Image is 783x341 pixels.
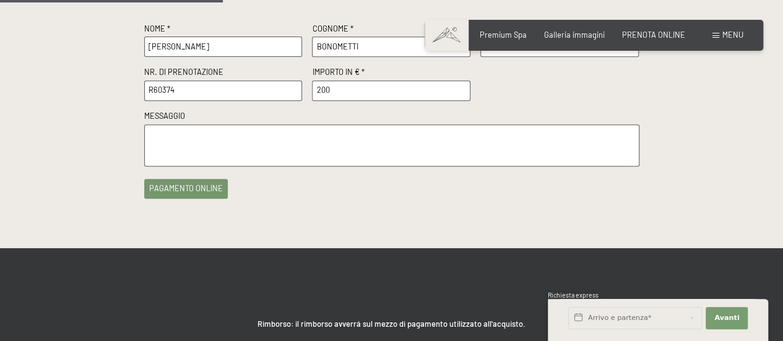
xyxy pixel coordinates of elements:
label: Cognome * [312,24,470,37]
label: Nr. di prenotazione [144,67,303,80]
label: Importo in € * [312,67,470,80]
button: Avanti [706,307,748,329]
a: PRENOTA ONLINE [622,30,685,40]
span: Menu [722,30,743,40]
a: Galleria immagini [544,30,605,40]
span: Avanti [714,313,739,323]
label: Messaggio [144,111,639,124]
span: Richiesta express [548,291,599,299]
a: Premium Spa [480,30,527,40]
strong: Rimborso: il rimborso avverrá sul mezzo di pagamento utilizzato all'acquisto. [257,319,526,329]
button: pagamento online [144,179,228,199]
label: Nome * [144,24,303,37]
